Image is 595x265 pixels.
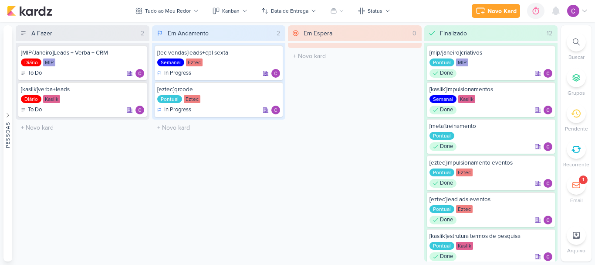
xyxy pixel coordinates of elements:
[135,69,144,78] img: Carlos Lima
[137,29,148,38] div: 2
[567,247,585,255] p: Arquivo
[429,86,553,93] div: [kaslik]impulsionamentos
[429,169,454,176] div: Pontual
[43,59,55,66] div: MIP
[429,69,456,78] div: Done
[21,69,42,78] div: To Do
[271,106,280,114] img: Carlos Lima
[168,29,209,38] div: Em Andamento
[290,50,420,62] input: + Novo kard
[544,69,552,78] img: Carlos Lima
[7,6,52,16] img: kardz.app
[429,159,553,167] div: [eztec]impulsionamento eventos
[17,121,148,134] input: + Novo kard
[440,252,453,261] p: Done
[43,95,60,103] div: Kaslik
[456,242,473,250] div: Kaslik
[544,106,552,114] div: Responsável: Carlos Lima
[3,25,12,262] button: Pessoas
[544,216,552,224] img: Carlos Lima
[544,106,552,114] img: Carlos Lima
[456,169,473,176] div: Eztec
[429,95,456,103] div: Semanal
[271,106,280,114] div: Responsável: Carlos Lima
[157,106,191,114] div: In Progress
[458,95,475,103] div: Kaslik
[440,106,453,114] p: Done
[429,205,454,213] div: Pontual
[273,29,284,38] div: 2
[561,32,592,61] li: Ctrl + F
[184,95,200,103] div: Eztec
[186,59,203,66] div: Eztec
[429,179,456,188] div: Done
[21,59,41,66] div: Diário
[157,69,191,78] div: In Progress
[440,216,453,224] p: Done
[4,121,12,148] div: Pessoas
[456,205,473,213] div: Eztec
[429,242,454,250] div: Pontual
[157,95,182,103] div: Pontual
[429,196,553,203] div: [eztec]lead ads eventos
[21,86,144,93] div: [kaslik]verba+leads
[544,179,552,188] div: Responsável: Carlos Lima
[135,106,144,114] img: Carlos Lima
[304,29,332,38] div: Em Espera
[157,59,184,66] div: Semanal
[429,252,456,261] div: Done
[135,69,144,78] div: Responsável: Carlos Lima
[28,69,42,78] p: To Do
[456,59,468,66] div: MIP
[271,69,280,78] div: Responsável: Carlos Lima
[21,95,41,103] div: Diário
[429,142,456,151] div: Done
[164,106,191,114] p: In Progress
[21,106,42,114] div: To Do
[543,29,556,38] div: 12
[157,86,281,93] div: [eztec]qrcode
[568,89,585,97] p: Grupos
[429,59,454,66] div: Pontual
[568,53,585,61] p: Buscar
[271,69,280,78] img: Carlos Lima
[487,7,517,16] div: Novo Kard
[563,161,589,169] p: Recorrente
[544,216,552,224] div: Responsável: Carlos Lima
[21,49,144,57] div: [MIP/Janeiro]Leads + Verba + CRM
[544,252,552,261] div: Responsável: Carlos Lima
[157,49,281,57] div: [tec vendas]leads+cpl sexta
[429,106,456,114] div: Done
[440,142,453,151] p: Done
[544,69,552,78] div: Responsável: Carlos Lima
[472,4,520,18] button: Novo Kard
[570,196,583,204] p: Email
[429,232,553,240] div: [kaslik]estrutura termos de pesquisa
[440,179,453,188] p: Done
[28,106,42,114] p: To Do
[440,69,453,78] p: Done
[544,179,552,188] img: Carlos Lima
[429,132,454,140] div: Pontual
[582,176,584,183] div: 1
[135,106,144,114] div: Responsável: Carlos Lima
[567,5,579,17] img: Carlos Lima
[544,142,552,151] img: Carlos Lima
[31,29,52,38] div: A Fazer
[154,121,284,134] input: + Novo kard
[544,142,552,151] div: Responsável: Carlos Lima
[164,69,191,78] p: In Progress
[544,252,552,261] img: Carlos Lima
[565,125,588,133] p: Pendente
[440,29,467,38] div: Finalizado
[429,49,553,57] div: [mip/janeiro]criativos
[429,122,553,130] div: [meta]treinamento
[429,216,456,224] div: Done
[409,29,420,38] div: 0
